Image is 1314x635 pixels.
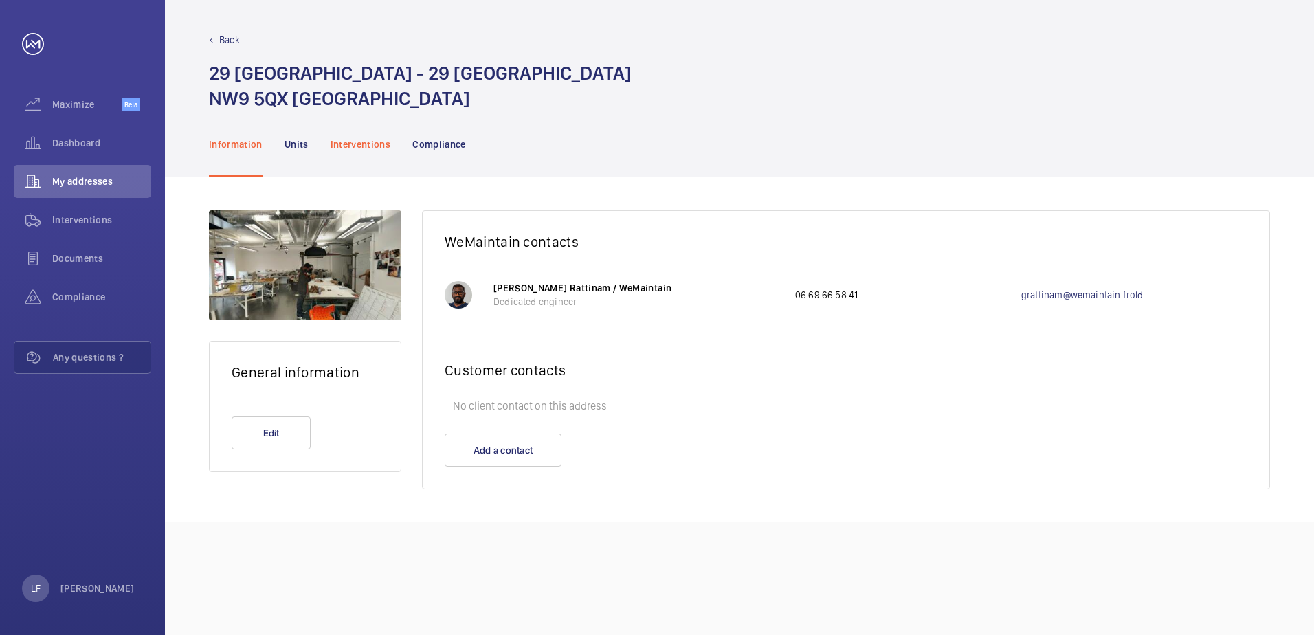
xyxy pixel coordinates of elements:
[232,364,379,381] h2: General information
[52,252,151,265] span: Documents
[53,350,151,364] span: Any questions ?
[445,361,1247,379] h2: Customer contacts
[52,213,151,227] span: Interventions
[52,290,151,304] span: Compliance
[31,581,41,595] p: LF
[52,136,151,150] span: Dashboard
[219,33,240,47] p: Back
[412,137,466,151] p: Compliance
[493,281,781,295] p: [PERSON_NAME] Rattinam / WeMaintain
[52,175,151,188] span: My addresses
[60,581,135,595] p: [PERSON_NAME]
[445,434,561,467] button: Add a contact
[445,233,1247,250] h2: WeMaintain contacts
[1021,288,1247,302] a: grattinam@wemaintain.frold
[122,98,140,111] span: Beta
[331,137,391,151] p: Interventions
[209,137,263,151] p: Information
[795,288,1021,302] p: 06 69 66 58 41
[209,60,632,111] h1: 29 [GEOGRAPHIC_DATA] - 29 [GEOGRAPHIC_DATA] NW9 5QX [GEOGRAPHIC_DATA]
[493,295,781,309] p: Dedicated engineer
[232,416,311,449] button: Edit
[285,137,309,151] p: Units
[52,98,122,111] span: Maximize
[445,392,1247,420] p: No client contact on this address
